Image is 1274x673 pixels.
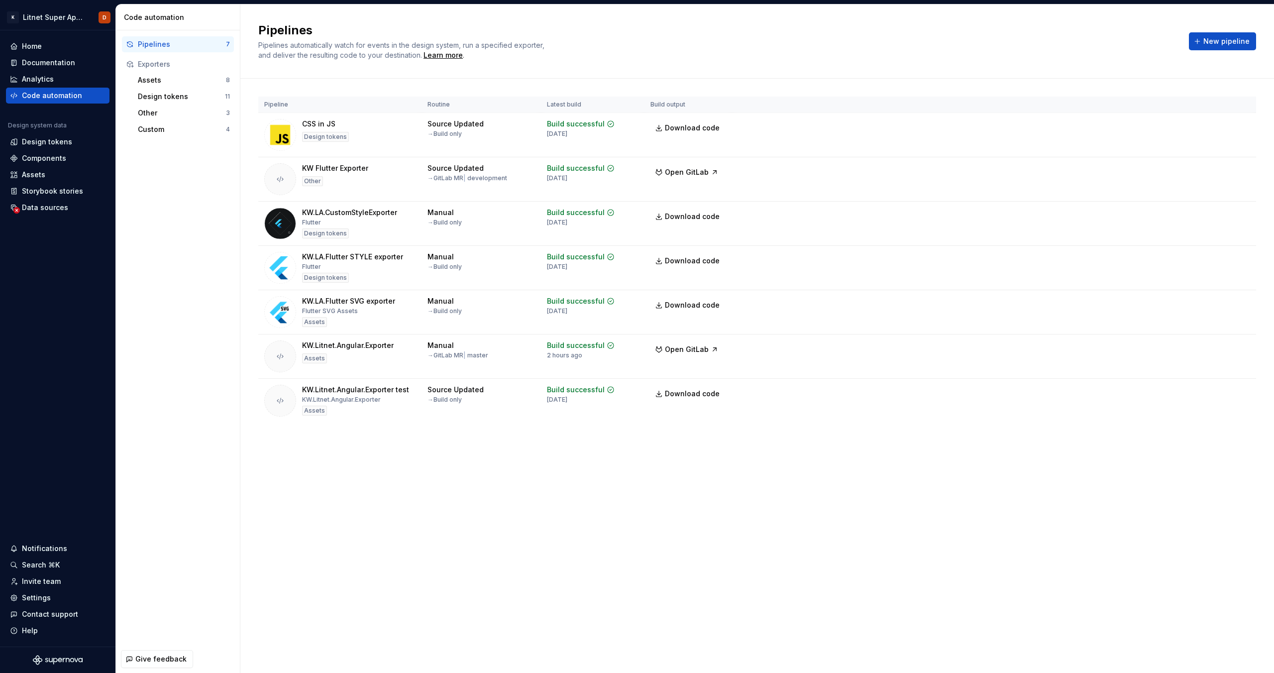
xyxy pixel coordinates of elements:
[22,203,68,213] div: Data sources
[547,263,567,271] div: [DATE]
[424,50,463,60] div: Learn more
[225,93,230,101] div: 11
[650,296,726,314] a: Download code
[547,340,605,350] div: Build successful
[6,183,109,199] a: Storybook stories
[138,75,226,85] div: Assets
[665,212,720,222] span: Download code
[463,174,466,182] span: |
[22,170,45,180] div: Assets
[226,40,230,48] div: 7
[427,219,462,226] div: → Build only
[427,174,507,182] div: → GitLab MR development
[302,119,335,129] div: CSS in JS
[650,169,723,178] a: Open GitLab
[6,606,109,622] button: Contact support
[8,121,67,129] div: Design system data
[6,134,109,150] a: Design tokens
[6,55,109,71] a: Documentation
[6,88,109,104] a: Code automation
[650,252,726,270] a: Download code
[121,650,193,668] button: Give feedback
[427,340,454,350] div: Manual
[427,119,484,129] div: Source Updated
[302,273,349,283] div: Design tokens
[650,208,726,225] a: Download code
[6,167,109,183] a: Assets
[547,219,567,226] div: [DATE]
[22,91,82,101] div: Code automation
[665,123,720,133] span: Download code
[302,340,394,350] div: KW.Litnet.Angular.Exporter
[302,263,321,271] div: Flutter
[650,163,723,181] button: Open GitLab
[427,263,462,271] div: → Build only
[665,167,709,177] span: Open GitLab
[134,89,234,105] a: Design tokens11
[135,654,187,664] span: Give feedback
[302,396,381,404] div: KW.Litnet.Angular.Exporter
[547,296,605,306] div: Build successful
[547,119,605,129] div: Build successful
[302,317,327,327] div: Assets
[6,38,109,54] a: Home
[1203,36,1250,46] span: New pipeline
[547,174,567,182] div: [DATE]
[302,307,358,315] div: Flutter SVG Assets
[547,252,605,262] div: Build successful
[427,130,462,138] div: → Build only
[302,385,409,395] div: KW.Litnet.Angular.Exporter test
[427,296,454,306] div: Manual
[226,125,230,133] div: 4
[547,208,605,218] div: Build successful
[302,176,323,186] div: Other
[547,130,567,138] div: [DATE]
[547,163,605,173] div: Build successful
[124,12,236,22] div: Code automation
[302,208,397,218] div: KW.LA.CustomStyleExporter
[22,593,51,603] div: Settings
[22,576,61,586] div: Invite team
[22,137,72,147] div: Design tokens
[6,541,109,557] button: Notifications
[22,560,60,570] div: Search ⌘K
[138,108,226,118] div: Other
[33,655,83,665] a: Supernova Logo
[541,97,644,113] th: Latest build
[138,92,225,102] div: Design tokens
[650,340,723,358] button: Open GitLab
[22,58,75,68] div: Documentation
[650,346,723,355] a: Open GitLab
[22,626,38,636] div: Help
[226,109,230,117] div: 3
[6,71,109,87] a: Analytics
[427,396,462,404] div: → Build only
[122,36,234,52] button: Pipelines7
[138,124,226,134] div: Custom
[22,41,42,51] div: Home
[650,119,726,137] a: Download code
[258,97,422,113] th: Pipeline
[665,344,709,354] span: Open GitLab
[134,105,234,121] button: Other3
[138,39,226,49] div: Pipelines
[6,573,109,589] a: Invite team
[134,121,234,137] button: Custom4
[302,219,321,226] div: Flutter
[226,76,230,84] div: 8
[103,13,106,21] div: D
[138,59,230,69] div: Exporters
[302,132,349,142] div: Design tokens
[7,11,19,23] div: K
[427,163,484,173] div: Source Updated
[302,296,395,306] div: KW.LA.Flutter SVG exporter
[644,97,732,113] th: Build output
[6,200,109,216] a: Data sources
[427,385,484,395] div: Source Updated
[547,396,567,404] div: [DATE]
[665,256,720,266] span: Download code
[547,351,582,359] div: 2 hours ago
[22,609,78,619] div: Contact support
